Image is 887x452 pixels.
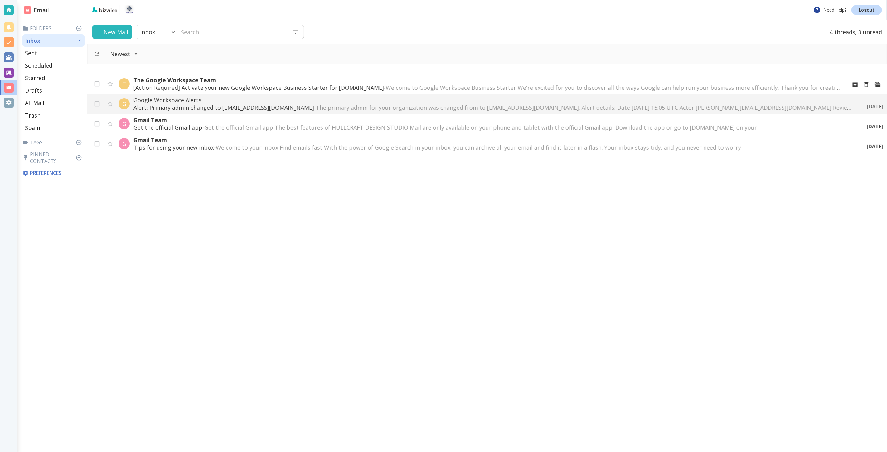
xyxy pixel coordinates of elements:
[122,80,126,88] p: T
[22,84,85,97] div: Drafts
[861,79,872,90] button: Move to Trash
[123,5,136,15] img: HULLCRAFT DESIGN STUDIO
[133,84,842,91] p: [Action Required] Activate your new Google Workspace Business Starter for [DOMAIN_NAME] -
[91,48,103,60] button: Refresh
[78,37,83,44] p: 3
[133,76,842,84] p: The Google Workspace Team
[22,122,85,134] div: Spam
[133,124,854,131] p: Get the official Gmail app -
[122,100,126,108] p: G
[122,120,126,127] p: G
[22,170,83,176] p: Preferences
[25,124,40,132] p: Spam
[22,59,85,72] div: Scheduled
[21,167,85,179] div: Preferences
[22,97,85,109] div: All Mail
[22,34,85,47] div: Inbox3
[216,144,741,151] span: Welcome to your inbox Find emails fast With the power of Google Search in your inbox, you can arc...
[25,74,45,82] p: Starred
[826,25,882,39] p: 4 threads, 3 unread
[25,112,41,119] p: Trash
[204,124,757,131] span: Get the official Gmail app The best features of HULLCRAFT DESIGN STUDIO Mail are only available o...
[140,28,155,36] p: Inbox
[25,99,44,107] p: All Mail
[24,6,31,14] img: DashboardSidebarEmail.svg
[22,25,85,32] p: Folders
[133,116,854,124] p: Gmail Team
[179,26,287,38] input: Search
[316,104,882,111] span: The primary admin for your organization was changed from to [EMAIL_ADDRESS][DOMAIN_NAME]. Alert d...
[133,144,854,151] p: Tips for using your new inbox -
[867,123,883,130] p: [DATE]
[22,47,85,59] div: Sent
[92,7,117,12] img: bizwise
[859,8,875,12] p: Logout
[22,109,85,122] div: Trash
[813,6,846,14] p: Need Help?
[867,103,883,110] p: [DATE]
[133,136,854,144] p: Gmail Team
[122,140,126,147] p: G
[22,72,85,84] div: Starred
[25,87,42,94] p: Drafts
[867,143,883,150] p: [DATE]
[133,104,854,111] p: Alert: Primary admin changed to [EMAIL_ADDRESS][DOMAIN_NAME] -
[24,6,49,14] h2: Email
[104,47,144,61] button: Filter
[25,37,40,44] p: Inbox
[850,79,861,90] button: Archive
[851,5,882,15] a: Logout
[25,62,52,69] p: Scheduled
[22,151,85,165] p: Pinned Contacts
[872,79,883,90] button: Mark as Read
[92,25,132,39] button: New Mail
[25,49,37,57] p: Sent
[133,96,854,104] p: Google Workspace Alerts
[22,139,85,146] p: Tags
